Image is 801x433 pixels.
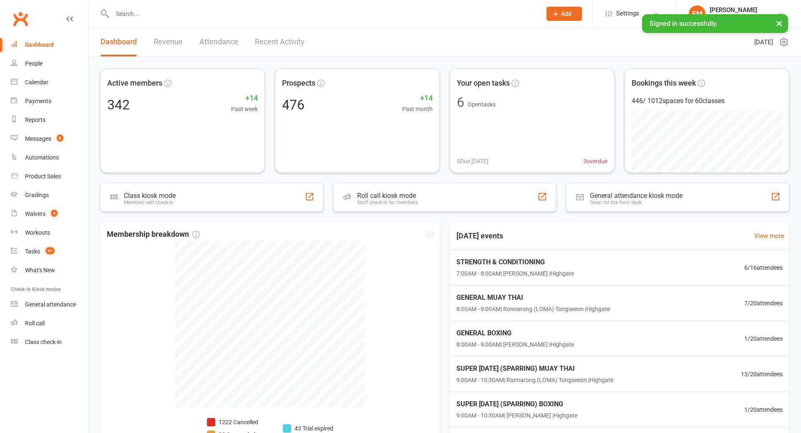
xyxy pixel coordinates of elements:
[11,129,88,148] a: Messages 6
[710,6,778,14] div: [PERSON_NAME]
[282,98,305,111] div: 476
[457,157,489,166] span: 0 Due [DATE]
[11,111,88,129] a: Reports
[11,148,88,167] a: Automations
[456,399,577,410] span: SUPER [DATE] (SPARRING) BOXING
[11,205,88,223] a: Waivers 4
[632,77,696,89] span: Bookings this week
[357,200,418,205] div: Staff check-in for members
[45,247,55,254] span: 41
[11,92,88,111] a: Payments
[456,363,613,374] span: SUPER [DATE] (SPARRING) MUAY THAI
[11,295,88,314] a: General attendance kiosk mode
[457,96,464,109] div: 6
[110,8,536,20] input: Search...
[25,173,61,180] div: Product Sales
[10,8,31,29] a: Clubworx
[25,248,40,255] div: Tasks
[561,10,572,17] span: Add
[468,101,496,108] span: Open tasks
[255,28,305,56] a: Recent Activity
[25,339,62,345] div: Class check-in
[25,135,51,142] div: Messages
[650,20,718,28] span: Signed in successfully.
[124,200,176,205] div: Members self check-in
[57,134,63,142] span: 6
[456,292,610,303] span: GENERAL MUAY THAI
[456,375,613,385] span: 9:00AM - 10:30AM | Ronnarong (LOMA) Tongseeon | Highgate
[25,41,54,48] div: Dashboard
[25,60,43,67] div: People
[283,424,333,433] li: 43 Trial expired
[632,96,782,106] div: 446 / 1012 spaces for 60 classes
[744,263,783,272] span: 6 / 16 attendees
[25,320,45,327] div: Roll call
[744,405,783,414] span: 1 / 20 attendees
[11,261,88,280] a: What's New
[456,269,574,278] span: 7:00AM - 8:00AM | [PERSON_NAME] | Highgate
[11,73,88,92] a: Calendar
[51,210,58,217] span: 4
[25,229,50,236] div: Workouts
[744,299,783,308] span: 7 / 20 attendees
[25,210,45,217] div: Waivers
[357,192,418,200] div: Roll call kiosk mode
[124,192,176,200] div: Class kiosk mode
[456,304,610,314] span: 8:00AM - 9:00AM | Ronnarong (LOMA) Tongseeon | Highgate
[25,267,55,273] div: What's New
[107,77,162,89] span: Active members
[11,54,88,73] a: People
[456,328,574,339] span: GENERAL BOXING
[590,192,683,200] div: General attendance kiosk mode
[25,79,48,86] div: Calendar
[547,7,582,21] button: Add
[583,157,607,166] span: 3 overdue
[154,28,183,56] a: Revenue
[25,192,49,198] div: Gradings
[25,116,45,123] div: Reports
[25,98,51,104] div: Payments
[11,223,88,242] a: Workouts
[231,104,258,114] span: Past week
[744,334,783,343] span: 1 / 20 attendees
[402,104,433,114] span: Past month
[754,37,773,47] span: [DATE]
[402,92,433,104] span: +14
[457,77,510,89] span: Your open tasks
[11,186,88,205] a: Gradings
[231,92,258,104] span: +14
[25,301,76,308] div: General attendance
[199,28,238,56] a: Attendance
[772,14,787,32] button: ×
[450,228,510,243] h3: [DATE] events
[741,370,783,379] span: 13 / 20 attendees
[616,4,639,23] span: Settings
[11,242,88,261] a: Tasks 41
[590,200,683,205] div: Great for the front desk
[456,411,577,420] span: 9:00AM - 10:30AM | [PERSON_NAME] | Highgate
[107,228,200,241] span: Membership breakdown
[754,231,784,241] a: View more
[11,167,88,186] a: Product Sales
[282,77,315,89] span: Prospects
[101,28,137,56] a: Dashboard
[25,154,59,161] div: Automations
[710,14,778,21] div: Champions Gym Highgate
[107,98,130,111] div: 342
[689,5,705,22] div: EM
[456,340,574,349] span: 8:00AM - 9:00AM | [PERSON_NAME] | Highgate
[456,257,574,268] span: STRENGTH & CONDITIONING
[11,35,88,54] a: Dashboard
[11,314,88,333] a: Roll call
[207,418,270,427] li: 1222 Cancelled
[11,333,88,352] a: Class kiosk mode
